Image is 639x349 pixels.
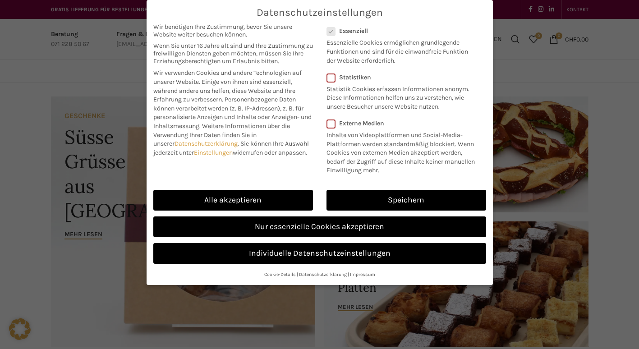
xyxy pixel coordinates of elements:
a: Speichern [326,190,486,211]
span: Wir verwenden Cookies und andere Technologien auf unserer Website. Einige von ihnen sind essenzie... [153,69,302,103]
span: Datenschutzeinstellungen [257,7,383,18]
p: Inhalte von Videoplattformen und Social-Media-Plattformen werden standardmäßig blockiert. Wenn Co... [326,127,480,175]
label: Statistiken [326,73,474,81]
a: Alle akzeptieren [153,190,313,211]
p: Statistik Cookies erfassen Informationen anonym. Diese Informationen helfen uns zu verstehen, wie... [326,81,474,111]
a: Datenschutzerklärung [299,271,347,277]
a: Nur essenzielle Cookies akzeptieren [153,216,486,237]
a: Individuelle Datenschutzeinstellungen [153,243,486,264]
a: Einstellungen [194,149,233,156]
a: Datenschutzerklärung [175,140,238,147]
span: Personenbezogene Daten können verarbeitet werden (z. B. IP-Adressen), z. B. für personalisierte A... [153,96,312,130]
p: Essenzielle Cookies ermöglichen grundlegende Funktionen und sind für die einwandfreie Funktion de... [326,35,474,65]
a: Impressum [350,271,375,277]
a: Cookie-Details [264,271,296,277]
span: Weitere Informationen über die Verwendung Ihrer Daten finden Sie in unserer . [153,122,290,147]
label: Essenziell [326,27,474,35]
span: Wenn Sie unter 16 Jahre alt sind und Ihre Zustimmung zu freiwilligen Diensten geben möchten, müss... [153,42,313,65]
span: Sie können Ihre Auswahl jederzeit unter widerrufen oder anpassen. [153,140,309,156]
label: Externe Medien [326,119,480,127]
span: Wir benötigen Ihre Zustimmung, bevor Sie unsere Website weiter besuchen können. [153,23,313,38]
